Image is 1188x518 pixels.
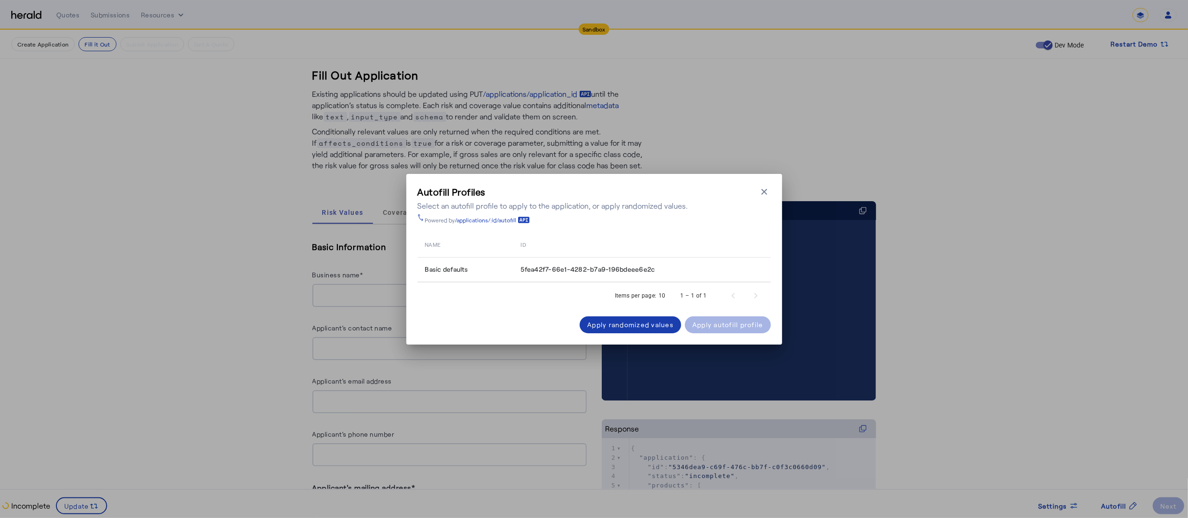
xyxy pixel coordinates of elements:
div: Select an autofill profile to apply to the application, or apply randomized values. [418,200,688,212]
button: Apply randomized values [580,316,681,333]
span: id [521,239,526,249]
span: name [425,239,441,249]
span: 5fea42f7-66e1-4282-b7a9-196bdeee6e2c [521,265,655,274]
span: Basic defaults [425,265,468,274]
div: Powered by [425,216,530,224]
div: 1 – 1 of 1 [681,291,707,300]
h3: Autofill Profiles [418,185,688,198]
div: Items per page: [615,291,657,300]
a: /applications/:id/autofill [455,216,530,224]
div: Apply randomized values [587,320,674,330]
div: 10 [659,291,666,300]
table: Table view of all quotes submitted by your platform [418,231,771,283]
